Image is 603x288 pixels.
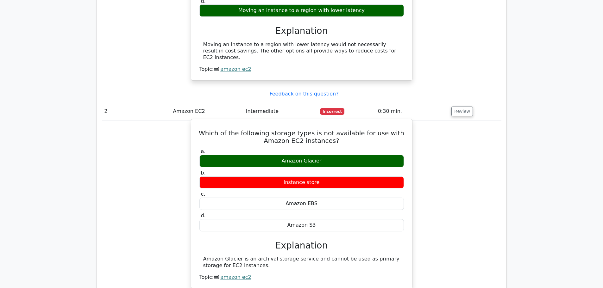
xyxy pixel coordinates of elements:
[203,256,400,269] div: Amazon Glacier is an archival storage service and cannot be used as primary storage for EC2 insta...
[170,102,243,120] td: Amazon EC2
[203,41,400,61] div: Moving an instance to a region with lower latency would not necessarily result in cost savings. T...
[201,148,206,154] span: a.
[201,212,206,218] span: d.
[375,102,449,120] td: 0:30 min.
[201,191,205,197] span: c.
[220,66,251,72] a: amazon ec2
[199,66,404,73] div: Topic:
[199,4,404,17] div: Moving an instance to a region with lower latency
[199,198,404,210] div: Amazon EBS
[199,176,404,189] div: Instance store
[199,155,404,167] div: Amazon Glacier
[220,274,251,280] a: amazon ec2
[199,129,405,144] h5: Which of the following storage types is not available for use with Amazon EC2 instances?
[199,219,404,231] div: Amazon S3
[243,102,317,120] td: Intermediate
[102,102,171,120] td: 2
[199,274,404,281] div: Topic:
[451,107,473,116] button: Review
[203,26,400,36] h3: Explanation
[320,108,344,114] span: Incorrect
[269,91,338,97] a: Feedback on this question?
[203,240,400,251] h3: Explanation
[201,170,206,176] span: b.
